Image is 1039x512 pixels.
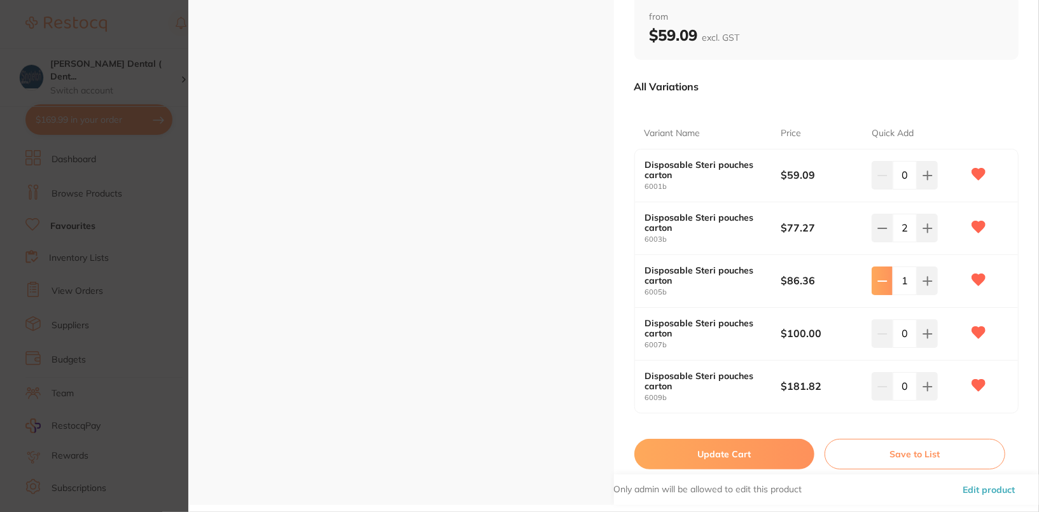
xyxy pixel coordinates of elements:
[825,439,1005,469] button: Save to List
[702,32,740,43] span: excl. GST
[645,341,781,349] small: 6007b
[645,371,768,391] b: Disposable Steri pouches carton
[959,474,1019,505] button: Edit product
[645,394,781,402] small: 6009b
[650,25,740,45] b: $59.09
[645,288,781,296] small: 6005b
[614,483,802,496] p: Only admin will be allowed to edit this product
[781,273,862,287] b: $86.36
[645,127,701,140] p: Variant Name
[781,326,862,340] b: $100.00
[645,235,781,244] small: 6003b
[781,127,801,140] p: Price
[781,379,862,393] b: $181.82
[634,80,699,93] p: All Variations
[645,212,768,233] b: Disposable Steri pouches carton
[645,318,768,338] b: Disposable Steri pouches carton
[781,168,862,182] b: $59.09
[645,265,768,286] b: Disposable Steri pouches carton
[781,221,862,235] b: $77.27
[650,11,1004,24] span: from
[872,127,914,140] p: Quick Add
[645,160,768,180] b: Disposable Steri pouches carton
[645,183,781,191] small: 6001b
[634,439,815,469] button: Update Cart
